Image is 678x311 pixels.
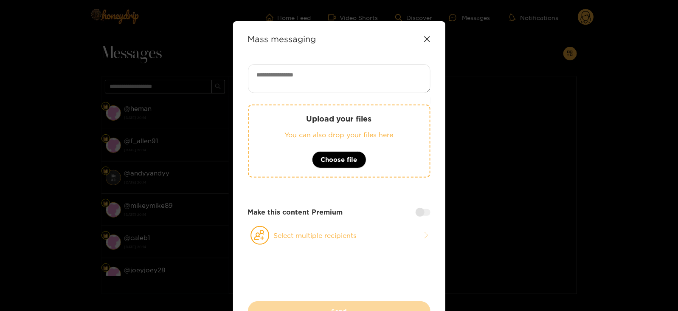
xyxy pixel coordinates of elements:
[248,207,343,217] strong: Make this content Premium
[248,34,316,44] strong: Mass messaging
[266,114,413,124] p: Upload your files
[266,130,413,140] p: You can also drop your files here
[248,226,430,245] button: Select multiple recipients
[312,151,366,168] button: Choose file
[321,155,357,165] span: Choose file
